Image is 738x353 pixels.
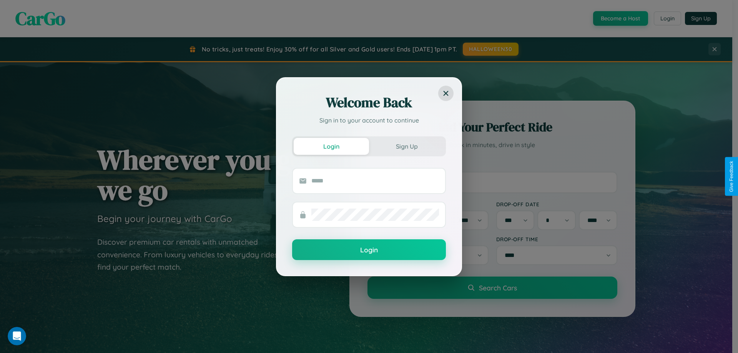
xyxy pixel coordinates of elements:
[292,116,446,125] p: Sign in to your account to continue
[8,327,26,345] iframe: Intercom live chat
[369,138,444,155] button: Sign Up
[292,93,446,112] h2: Welcome Back
[294,138,369,155] button: Login
[729,161,734,192] div: Give Feedback
[292,239,446,260] button: Login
